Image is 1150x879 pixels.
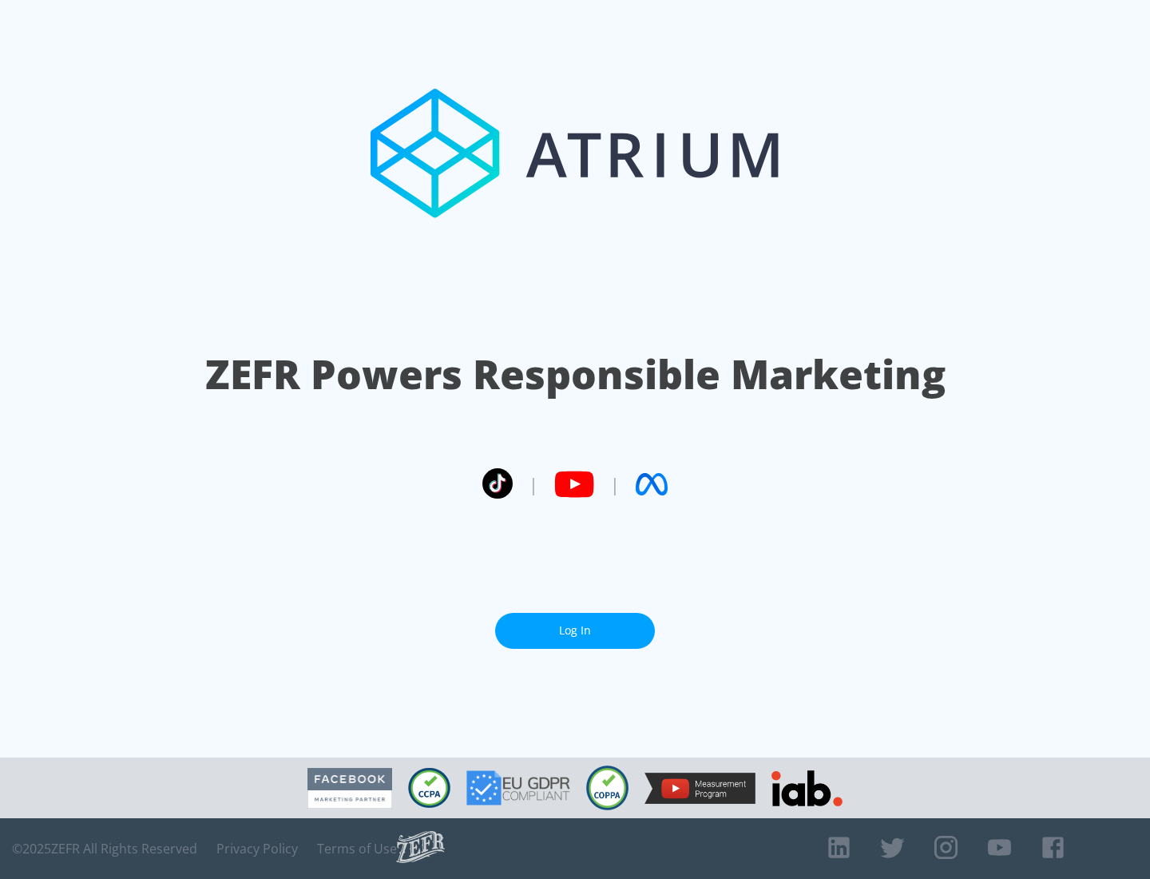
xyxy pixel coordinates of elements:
img: Facebook Marketing Partner [307,768,392,809]
span: © 2025 ZEFR All Rights Reserved [12,841,197,857]
a: Terms of Use [317,841,397,857]
img: GDPR Compliant [466,770,570,805]
span: | [529,472,538,496]
h1: ZEFR Powers Responsible Marketing [205,347,946,402]
span: | [610,472,620,496]
img: COPPA Compliant [586,766,629,810]
a: Privacy Policy [216,841,298,857]
img: CCPA Compliant [408,768,450,808]
img: IAB [771,770,843,806]
img: YouTube Measurement Program [644,773,755,804]
a: Log In [495,613,655,649]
